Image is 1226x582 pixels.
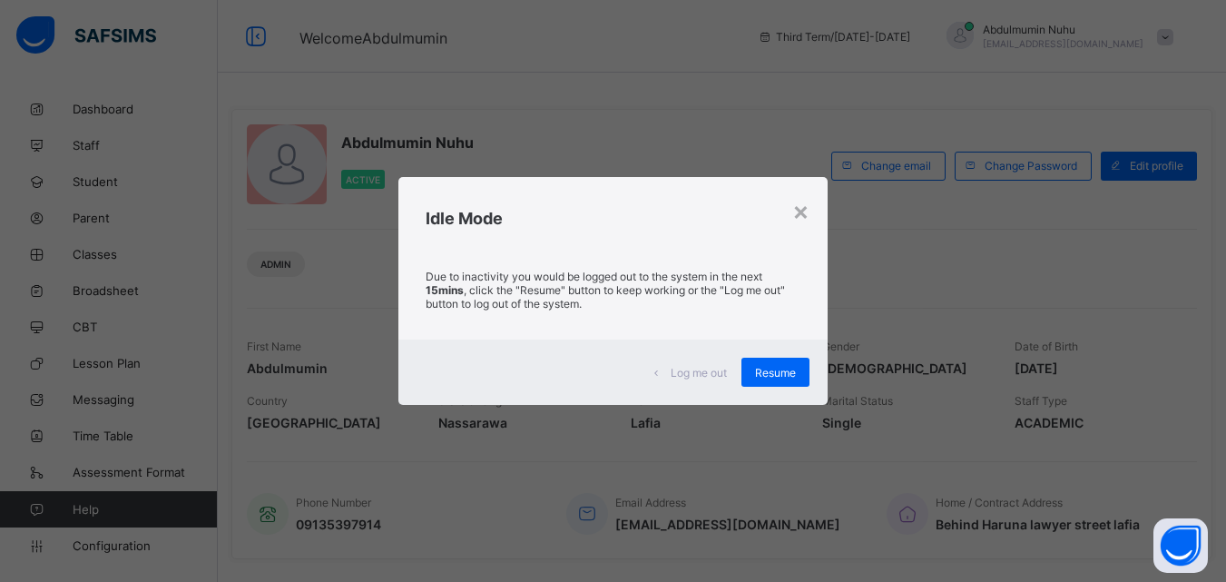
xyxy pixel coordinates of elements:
strong: 15mins [426,283,464,297]
button: Open asap [1153,518,1208,573]
div: × [792,195,809,226]
h2: Idle Mode [426,209,800,228]
span: Log me out [671,366,727,380]
p: Due to inactivity you would be logged out to the system in the next , click the "Resume" button t... [426,270,800,311]
span: Resume [755,366,796,380]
